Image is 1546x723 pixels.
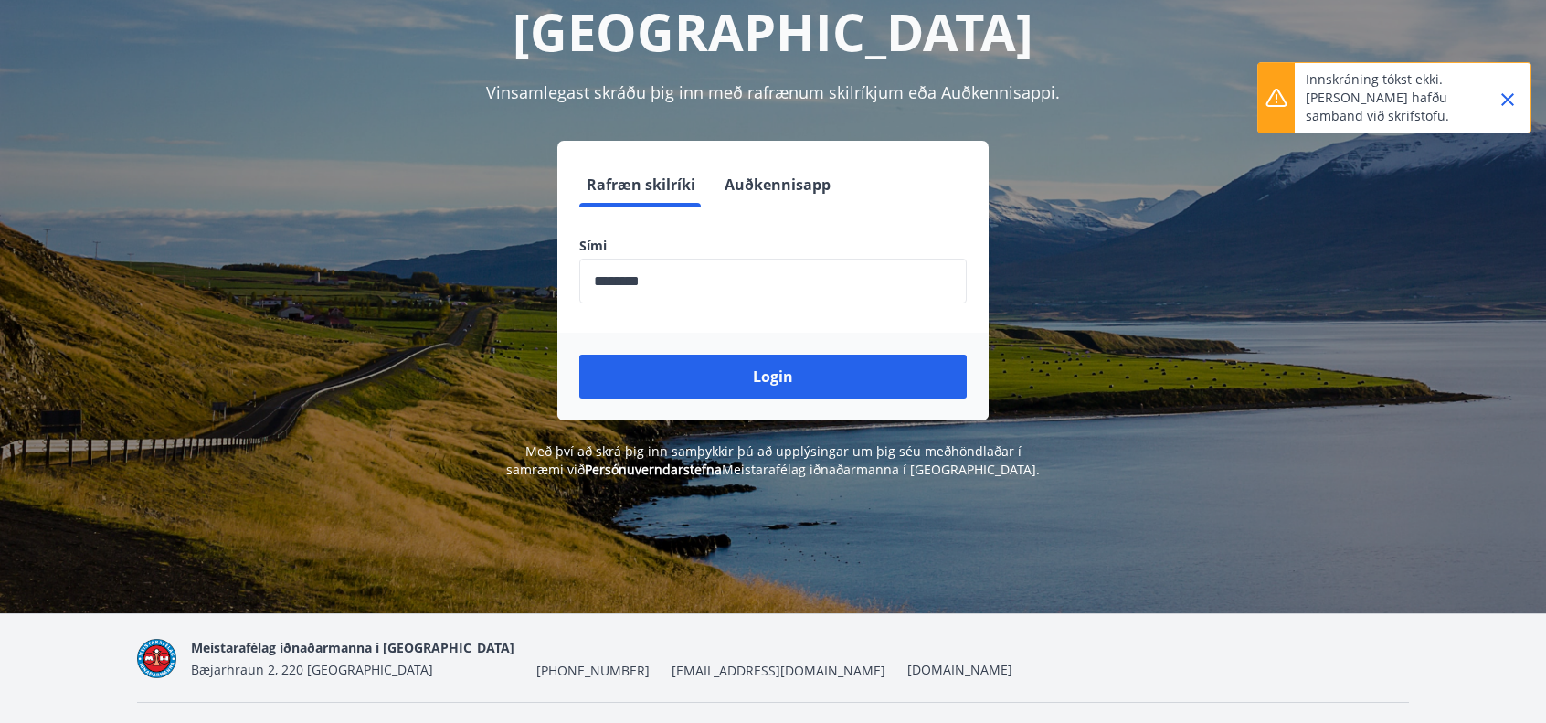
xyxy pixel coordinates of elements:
[191,639,514,656] span: Meistarafélag iðnaðarmanna í [GEOGRAPHIC_DATA]
[1492,84,1523,115] button: Close
[672,662,885,680] span: [EMAIL_ADDRESS][DOMAIN_NAME]
[585,461,722,478] a: Persónuverndarstefna
[579,237,967,255] label: Sími
[907,661,1012,678] a: [DOMAIN_NAME]
[486,81,1060,103] span: Vinsamlegast skráðu þig inn með rafrænum skilríkjum eða Auðkennisappi.
[1306,70,1467,125] p: Innskráning tókst ekki. [PERSON_NAME] hafðu samband við skrifstofu.
[506,442,1040,478] span: Með því að skrá þig inn samþykkir þú að upplýsingar um þig séu meðhöndlaðar í samræmi við Meistar...
[579,355,967,399] button: Login
[191,661,433,678] span: Bæjarhraun 2, 220 [GEOGRAPHIC_DATA]
[536,662,650,680] span: [PHONE_NUMBER]
[579,163,703,207] button: Rafræn skilríki
[717,163,838,207] button: Auðkennisapp
[137,639,176,678] img: xAqkTstvGIK3RH6WUHaSNl0FXhFMcw6GozjSeQUd.png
